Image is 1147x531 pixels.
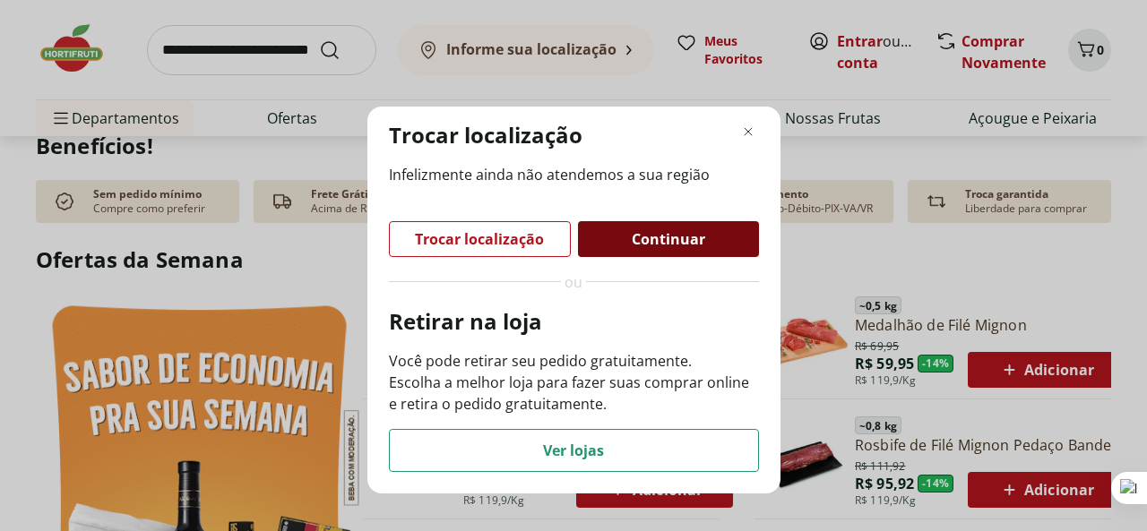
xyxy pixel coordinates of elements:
span: Ver lojas [543,443,604,458]
p: Retirar na loja [389,307,759,336]
button: Continuar [578,221,759,257]
button: Trocar localização [389,221,571,257]
span: Trocar localização [415,232,544,246]
button: Ver lojas [389,429,759,472]
div: Modal de regionalização [367,107,780,493]
span: Infelizmente ainda não atendemos a sua região [389,164,759,185]
p: Trocar localização [389,121,582,150]
span: Continuar [632,232,705,246]
span: ou [565,271,582,293]
button: Fechar modal de regionalização [737,121,759,142]
p: Você pode retirar seu pedido gratuitamente. Escolha a melhor loja para fazer suas comprar online ... [389,350,759,415]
